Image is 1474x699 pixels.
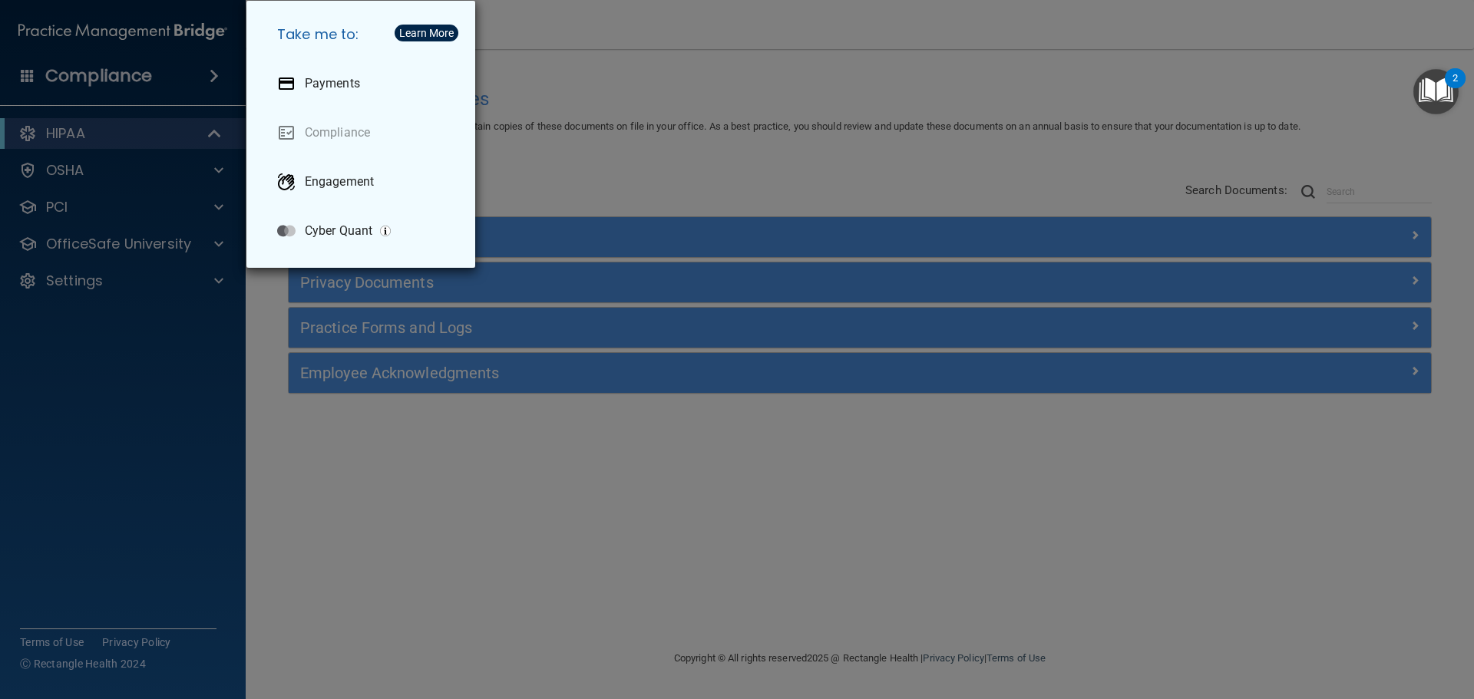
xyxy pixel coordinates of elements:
button: Learn More [395,25,458,41]
h5: Take me to: [265,13,463,56]
a: Payments [265,62,463,105]
button: Open Resource Center, 2 new notifications [1413,69,1459,114]
p: Engagement [305,174,374,190]
a: Compliance [265,111,463,154]
div: Learn More [399,28,454,38]
p: Payments [305,76,360,91]
a: Cyber Quant [265,209,463,252]
a: Engagement [265,160,463,203]
p: Cyber Quant [305,223,372,239]
div: 2 [1453,78,1458,98]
